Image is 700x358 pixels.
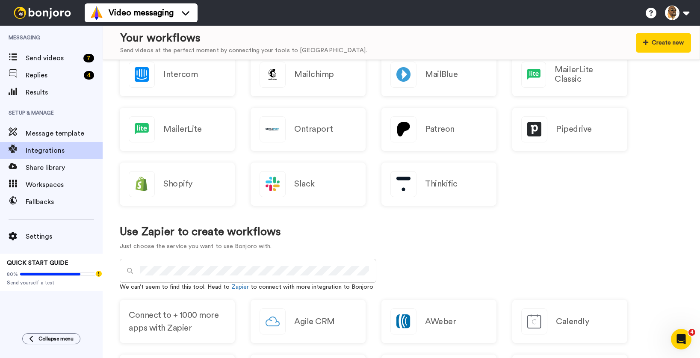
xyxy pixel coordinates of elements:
h1: Use Zapier to create workflows [120,226,281,238]
h2: Agile CRM [294,317,335,326]
iframe: Intercom live chat [671,329,691,349]
img: logo_mailchimp.svg [260,62,285,87]
a: MailerLite [120,108,235,151]
span: Integrations [26,145,103,156]
a: Zapier [231,284,249,290]
a: Thinkific [381,163,496,206]
a: Patreon [381,108,496,151]
span: Workspaces [26,180,103,190]
h2: MailBlue [425,70,458,79]
img: logo_shopify.svg [129,172,154,197]
p: Just choose the service you want to use Bonjoro with. [120,242,281,251]
span: Send videos [26,53,80,63]
span: Message template [26,128,103,139]
a: MailerLite Classic [512,53,627,96]
div: We can’t seem to find this tool. Head to to connect with more integration to Bonjoro [120,283,376,291]
img: vm-color.svg [90,6,103,20]
img: logo_mailerlite.svg [129,117,154,142]
span: Collapse menu [38,335,74,342]
img: logo_mailblue.png [391,62,416,87]
div: Your workflows [120,30,367,46]
span: Fallbacks [26,197,103,207]
span: Settings [26,231,103,242]
h2: Pipedrive [556,124,592,134]
a: Shopify [120,163,235,206]
h2: Shopify [163,179,192,189]
h2: AWeber [425,317,456,326]
span: Replies [26,70,80,80]
span: Share library [26,163,103,173]
span: Send yourself a test [7,279,96,286]
span: 4 [688,329,695,336]
span: Connect to + 1000 more apps with Zapier [129,309,226,334]
div: 7 [83,54,94,62]
img: logo_aweber.svg [391,309,416,334]
span: QUICK START GUIDE [7,260,68,266]
a: Calendly [512,300,627,343]
img: logo_mailerlite.svg [522,62,546,87]
h2: Ontraport [294,124,333,134]
h2: Slack [294,179,315,189]
h2: MailerLite [163,124,201,134]
img: logo_intercom.svg [129,62,154,87]
h2: Patreon [425,124,455,134]
a: Intercom [120,53,235,96]
a: Connect to + 1000 more apps with Zapier [120,300,235,343]
span: 80% [7,271,18,278]
h2: Mailchimp [294,70,334,79]
a: MailBlue [381,53,496,96]
img: bj-logo-header-white.svg [10,7,74,19]
a: AWeber [381,300,496,343]
img: logo_calendly.svg [522,309,547,334]
img: logo_ontraport.svg [260,117,285,142]
div: Send videos at the perfect moment by connecting your tools to [GEOGRAPHIC_DATA]. [120,46,367,55]
span: Results [26,87,103,98]
h2: Thinkific [425,179,458,189]
span: Video messaging [109,7,174,19]
img: logo_agile_crm.svg [260,309,285,334]
a: Ontraport [251,108,366,151]
button: Create new [636,33,691,53]
a: Slack [251,163,366,206]
img: logo_patreon.svg [391,117,416,142]
h2: Intercom [163,70,198,79]
img: logo_slack.svg [260,172,285,197]
a: Mailchimp [251,53,366,96]
img: logo_thinkific.svg [391,172,416,197]
img: logo_pipedrive.png [522,117,547,142]
h2: MailerLite Classic [555,65,618,84]
div: Tooltip anchor [95,270,103,278]
h2: Calendly [556,317,589,326]
a: Agile CRM [251,300,366,343]
button: Collapse menu [22,333,80,344]
div: 4 [84,71,94,80]
a: Pipedrive [512,108,627,151]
